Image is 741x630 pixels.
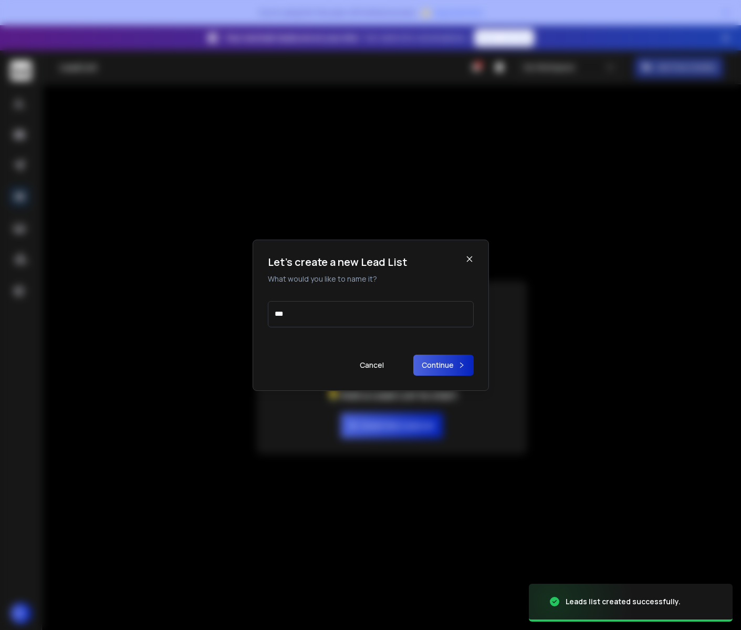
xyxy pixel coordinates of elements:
[351,355,392,376] button: Cancel
[268,255,407,270] h1: Let's create a new Lead List
[413,355,474,376] button: Continue
[268,274,407,284] p: What would you like to name it?
[566,596,681,607] div: Leads list created successfully.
